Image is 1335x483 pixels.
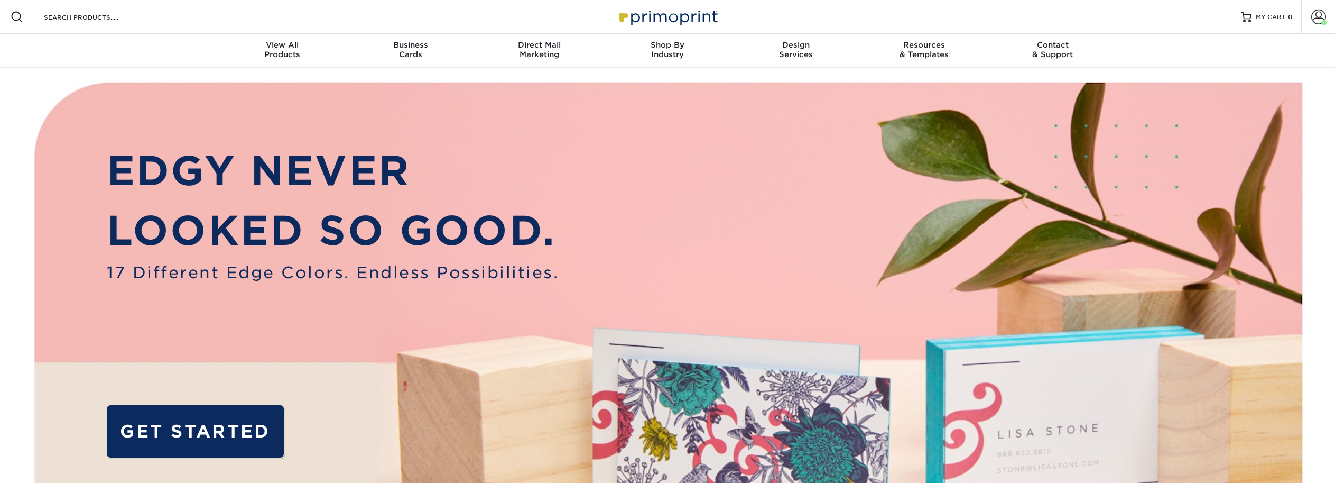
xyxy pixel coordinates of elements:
[107,261,559,285] span: 17 Different Edge Colors. Endless Possibilities.
[107,141,559,201] p: EDGY NEVER
[615,5,720,28] img: Primoprint
[347,40,475,50] span: Business
[988,40,1117,50] span: Contact
[218,40,347,59] div: Products
[218,34,347,68] a: View AllProducts
[107,201,559,261] p: LOOKED SO GOOD.
[475,40,604,59] div: Marketing
[347,34,475,68] a: BusinessCards
[731,40,860,50] span: Design
[860,40,988,59] div: & Templates
[43,11,146,23] input: SEARCH PRODUCTS.....
[1256,13,1286,22] span: MY CART
[1288,13,1293,21] span: 0
[860,40,988,50] span: Resources
[731,40,860,59] div: Services
[988,34,1117,68] a: Contact& Support
[475,34,604,68] a: Direct MailMarketing
[988,40,1117,59] div: & Support
[604,34,732,68] a: Shop ByIndustry
[218,40,347,50] span: View All
[604,40,732,59] div: Industry
[604,40,732,50] span: Shop By
[731,34,860,68] a: DesignServices
[347,40,475,59] div: Cards
[475,40,604,50] span: Direct Mail
[860,34,988,68] a: Resources& Templates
